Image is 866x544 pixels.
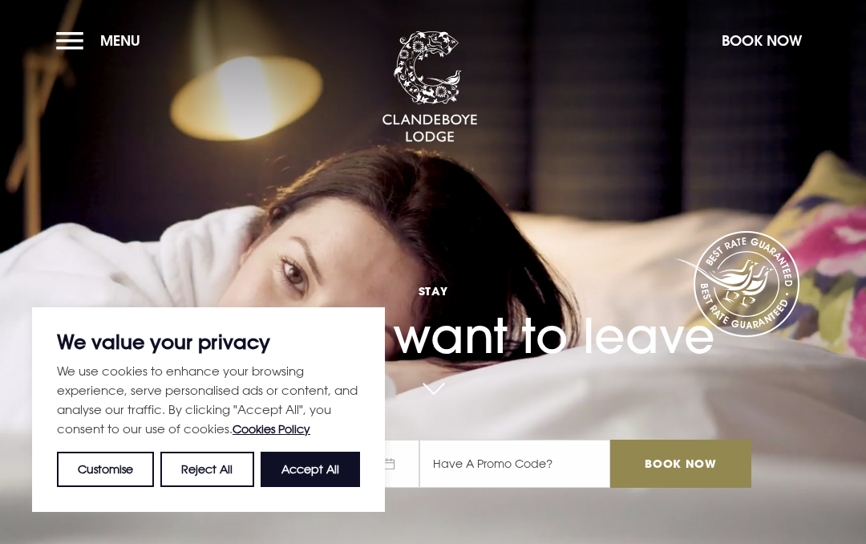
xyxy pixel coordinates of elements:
[714,23,810,58] button: Book Now
[56,23,148,58] button: Menu
[382,31,478,144] img: Clandeboye Lodge
[32,307,385,512] div: We value your privacy
[610,440,751,488] input: Book Now
[57,361,360,439] p: We use cookies to enhance your browsing experience, serve personalised ads or content, and analys...
[57,452,154,487] button: Customise
[115,283,751,298] span: Stay
[160,452,253,487] button: Reject All
[100,31,140,50] span: Menu
[261,452,360,487] button: Accept All
[419,440,610,488] input: Have A Promo Code?
[57,332,360,351] p: We value your privacy
[115,248,751,364] h1: You won't want to leave
[233,422,310,436] a: Cookies Policy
